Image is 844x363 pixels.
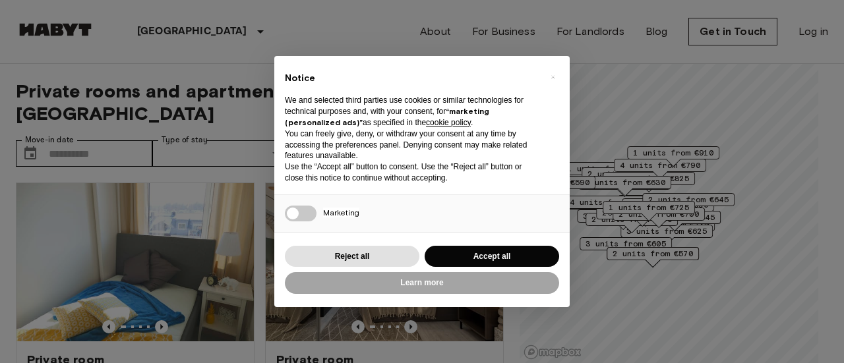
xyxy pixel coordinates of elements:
button: Accept all [425,246,559,267]
h2: Notice [285,72,538,85]
p: Use the “Accept all” button to consent. Use the “Reject all” button or close this notice to conti... [285,161,538,184]
a: cookie policy [426,118,471,127]
p: We and selected third parties use cookies or similar technologies for technical purposes and, wit... [285,95,538,128]
button: Reject all [285,246,419,267]
span: × [551,69,555,85]
p: You can freely give, deny, or withdraw your consent at any time by accessing the preferences pane... [285,128,538,161]
span: Marketing [323,208,359,217]
strong: “marketing (personalized ads)” [285,106,489,127]
button: Learn more [285,272,559,294]
button: Close this notice [542,67,563,88]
